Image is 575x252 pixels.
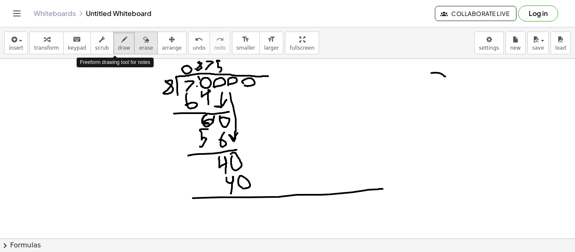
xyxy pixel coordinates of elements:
i: keyboard [73,34,81,45]
a: Whiteboards [34,9,76,18]
span: Collaborate Live [442,10,509,17]
button: new [506,32,526,54]
span: scrub [95,45,109,51]
button: load [551,32,571,54]
span: insert [9,45,23,51]
span: smaller [237,45,255,51]
button: fullscreen [285,32,319,54]
span: undo [193,45,205,51]
button: draw [113,32,135,54]
button: redoredo [210,32,230,54]
button: arrange [157,32,186,54]
button: undoundo [188,32,210,54]
button: Toggle navigation [10,7,24,20]
button: transform [29,32,64,54]
span: load [555,45,566,51]
span: arrange [162,45,182,51]
span: settings [479,45,499,51]
i: undo [195,34,203,45]
button: Log in [518,5,558,21]
i: redo [216,34,224,45]
span: save [532,45,544,51]
span: larger [264,45,279,51]
span: keypad [68,45,86,51]
div: Freeform drawing tool for notes [77,58,154,67]
button: settings [474,32,504,54]
span: redo [214,45,226,51]
button: scrub [91,32,114,54]
button: erase [134,32,157,54]
button: save [527,32,549,54]
button: format_sizesmaller [232,32,260,54]
button: keyboardkeypad [63,32,91,54]
span: draw [118,45,130,51]
i: format_size [267,34,275,45]
button: Collaborate Live [435,6,516,21]
span: new [510,45,521,51]
i: format_size [242,34,250,45]
span: transform [34,45,59,51]
button: insert [4,32,28,54]
span: fullscreen [290,45,314,51]
span: erase [139,45,153,51]
button: format_sizelarger [259,32,283,54]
